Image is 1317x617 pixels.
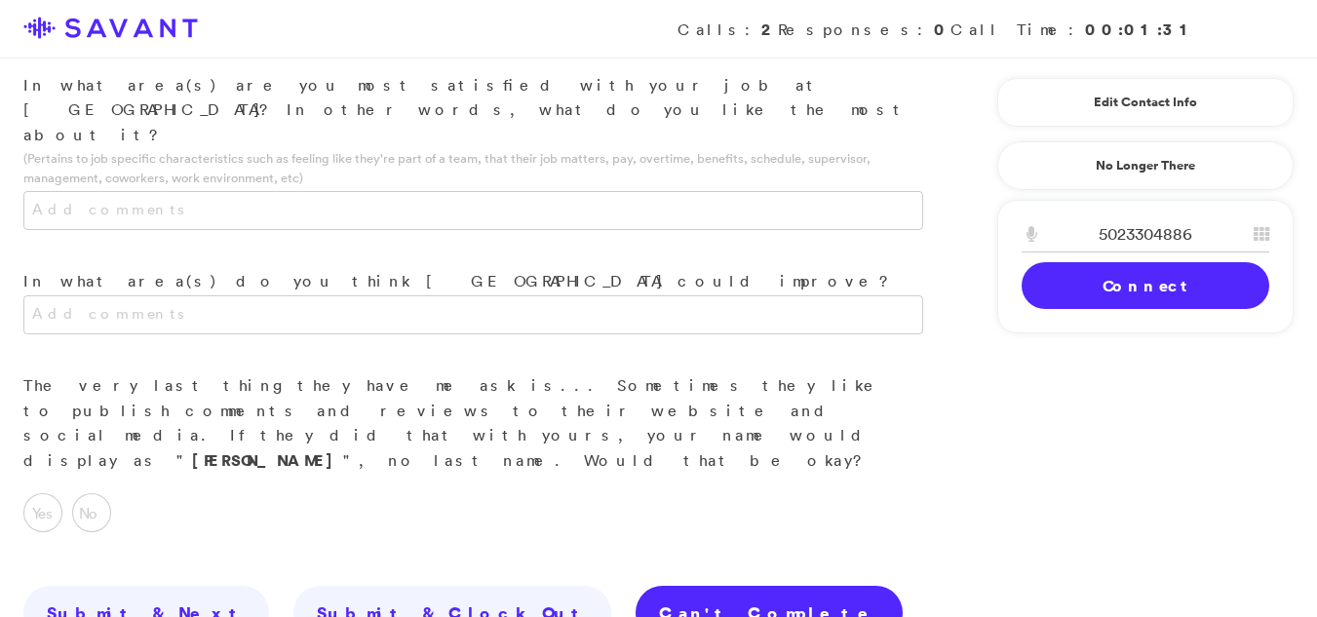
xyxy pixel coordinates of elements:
[1022,87,1269,118] a: Edit Contact Info
[1085,19,1196,40] strong: 00:01:31
[997,141,1294,190] a: No Longer There
[934,19,950,40] strong: 0
[23,493,62,532] label: Yes
[72,493,111,532] label: No
[761,19,778,40] strong: 2
[23,73,923,148] p: In what area(s) are you most satisfied with your job at [GEOGRAPHIC_DATA]? In other words, what d...
[23,269,923,294] p: In what area(s) do you think [GEOGRAPHIC_DATA] could improve?
[192,449,343,471] strong: [PERSON_NAME]
[1022,262,1269,309] a: Connect
[23,373,923,473] p: The very last thing they have me ask is... Sometimes they like to publish comments and reviews to...
[23,149,923,186] p: (Pertains to job specific characteristics such as feeling like they're part of a team, that their...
